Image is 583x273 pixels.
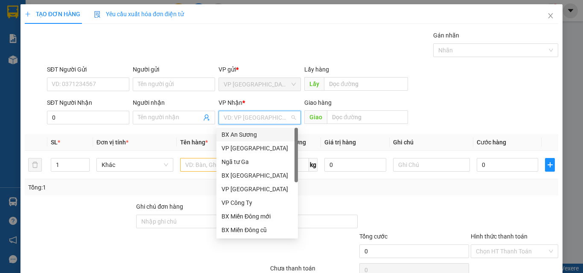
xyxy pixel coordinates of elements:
[324,158,386,172] input: 0
[180,139,208,146] span: Tên hàng
[216,210,298,223] div: BX Miền Đông mới
[545,158,555,172] button: plus
[51,139,58,146] span: SL
[94,11,184,17] span: Yêu cầu xuất hóa đơn điện tử
[28,158,42,172] button: delete
[222,198,293,207] div: VP Công Ty
[222,171,293,180] div: BX [GEOGRAPHIC_DATA]
[324,139,356,146] span: Giá trị hàng
[224,78,296,91] span: VP Tân Bình
[477,139,506,146] span: Cước hàng
[393,158,470,172] input: Ghi Chú
[216,169,298,182] div: BX Quảng Ngãi
[304,99,332,106] span: Giao hàng
[216,128,298,141] div: BX An Sương
[304,77,324,91] span: Lấy
[30,5,116,29] strong: CÔNG TY CP BÌNH TÂM
[222,157,293,167] div: Ngã tư Ga
[30,30,120,46] span: VP Tân Bình ĐT:
[327,110,408,124] input: Dọc đường
[22,60,114,69] span: VP Công Ty -
[390,134,473,151] th: Ghi chú
[3,6,29,45] img: logo
[216,182,298,196] div: VP Hà Nội
[545,161,554,168] span: plus
[539,4,563,28] button: Close
[94,11,101,18] img: icon
[133,98,215,107] div: Người nhận
[359,233,388,240] span: Tổng cước
[28,183,226,192] div: Tổng: 1
[471,233,528,240] label: Hình thức thanh toán
[30,30,120,46] span: 085 88 555 88
[324,77,408,91] input: Dọc đường
[203,114,210,121] span: user-add
[72,60,114,69] span: 0354858882 -
[216,155,298,169] div: Ngã tư Ga
[222,225,293,235] div: BX Miền Đông cũ
[96,139,128,146] span: Đơn vị tính
[136,215,246,228] input: Ghi chú đơn hàng
[47,98,129,107] div: SĐT Người Nhận
[216,196,298,210] div: VP Công Ty
[304,66,329,73] span: Lấy hàng
[3,49,16,57] span: Gửi:
[25,11,31,17] span: plus
[216,141,298,155] div: VP Tân Bình
[222,212,293,221] div: BX Miền Đông mới
[547,12,554,19] span: close
[304,110,327,124] span: Giao
[433,32,459,39] label: Gán nhãn
[61,60,114,69] span: liên
[136,203,183,210] label: Ghi chú đơn hàng
[3,60,114,69] span: Nhận:
[216,223,298,237] div: BX Miền Đông cũ
[133,65,215,74] div: Người gửi
[16,49,96,57] span: VP [GEOGRAPHIC_DATA] -
[25,11,80,17] span: TẠO ĐƠN HÀNG
[222,130,293,139] div: BX An Sương
[219,99,242,106] span: VP Nhận
[222,144,293,153] div: VP [GEOGRAPHIC_DATA]
[47,65,129,74] div: SĐT Người Gửi
[222,184,293,194] div: VP [GEOGRAPHIC_DATA]
[309,158,318,172] span: kg
[102,158,168,171] span: Khác
[180,158,257,172] input: VD: Bàn, Ghế
[219,65,301,74] div: VP gửi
